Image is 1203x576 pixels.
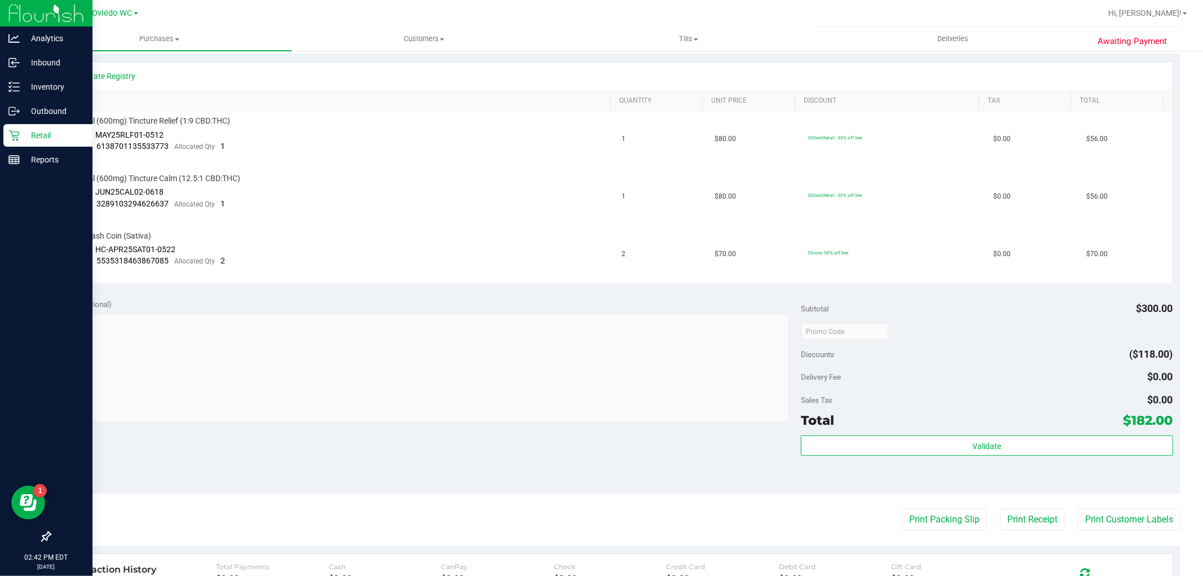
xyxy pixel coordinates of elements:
[808,192,862,198] span: 30tinctthera1: 30% off line
[221,199,226,208] span: 1
[622,191,626,202] span: 1
[5,552,87,562] p: 02:42 PM EDT
[801,395,832,404] span: Sales Tax
[65,116,231,126] span: SW 30ml (600mg) Tincture Relief (1:9 CBD:THC)
[1098,35,1167,48] span: Awaiting Payment
[8,154,20,165] inline-svg: Reports
[557,34,820,44] span: Tills
[779,562,891,571] div: Debit Card
[68,71,136,82] a: View State Registry
[8,105,20,117] inline-svg: Outbound
[554,562,666,571] div: Check
[20,153,87,166] p: Reports
[292,27,556,51] a: Customers
[96,245,176,254] span: HC-APR25SAT01-0522
[801,436,1173,456] button: Validate
[97,256,169,265] span: 5535318463867085
[622,134,626,144] span: 1
[988,96,1067,105] a: Tax
[801,323,888,340] input: Promo Code
[801,372,841,381] span: Delivery Fee
[619,96,698,105] a: Quantity
[33,484,47,498] iframe: Resource center unread badge
[801,412,834,428] span: Total
[20,104,87,118] p: Outbound
[801,344,834,364] span: Discounts
[715,249,736,260] span: $70.00
[1108,8,1182,17] span: Hi, [PERSON_NAME]!
[556,27,821,51] a: Tills
[65,173,241,184] span: SW 30ml (600mg) Tincture Calm (12.5:1 CBD:THC)
[922,34,984,44] span: Deliveries
[96,187,164,196] span: JUN25CAL02-0618
[715,191,736,202] span: $80.00
[993,134,1011,144] span: $0.00
[1080,96,1159,105] a: Total
[8,81,20,93] inline-svg: Inventory
[96,130,164,139] span: MAY25RLF01-0512
[92,8,133,18] span: Oviedo WC
[221,256,226,265] span: 2
[1078,509,1180,530] button: Print Customer Labels
[712,96,791,105] a: Unit Price
[1136,302,1173,314] span: $300.00
[1000,509,1065,530] button: Print Receipt
[1148,394,1173,406] span: $0.00
[20,56,87,69] p: Inbound
[622,249,626,260] span: 2
[821,27,1085,51] a: Deliveries
[441,562,553,571] div: CanPay
[902,509,987,530] button: Print Packing Slip
[1086,134,1108,144] span: $56.00
[1086,191,1108,202] span: $56.00
[175,257,215,265] span: Allocated Qty
[808,250,848,256] span: 50coin: 50% off line
[1086,249,1108,260] span: $70.00
[5,562,87,571] p: [DATE]
[715,134,736,144] span: $80.00
[67,96,606,105] a: SKU
[329,562,441,571] div: Cash
[175,143,215,151] span: Allocated Qty
[1130,348,1173,360] span: ($118.00)
[972,442,1001,451] span: Validate
[27,34,292,44] span: Purchases
[292,34,556,44] span: Customers
[27,27,292,51] a: Purchases
[8,57,20,68] inline-svg: Inbound
[666,562,778,571] div: Credit Card
[8,130,20,141] inline-svg: Retail
[221,142,226,151] span: 1
[804,96,975,105] a: Discount
[97,199,169,208] span: 3289103294626637
[216,562,328,571] div: Total Payments
[20,80,87,94] p: Inventory
[891,562,1003,571] div: Gift Card
[175,200,215,208] span: Allocated Qty
[8,33,20,44] inline-svg: Analytics
[808,135,862,140] span: 30tinctthera1: 30% off line
[1123,412,1173,428] span: $182.00
[20,32,87,45] p: Analytics
[1148,371,1173,382] span: $0.00
[801,304,829,313] span: Subtotal
[97,142,169,151] span: 6138701135533773
[65,231,152,241] span: FT 2g Hash Coin (Sativa)
[993,191,1011,202] span: $0.00
[20,129,87,142] p: Retail
[993,249,1011,260] span: $0.00
[11,486,45,520] iframe: Resource center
